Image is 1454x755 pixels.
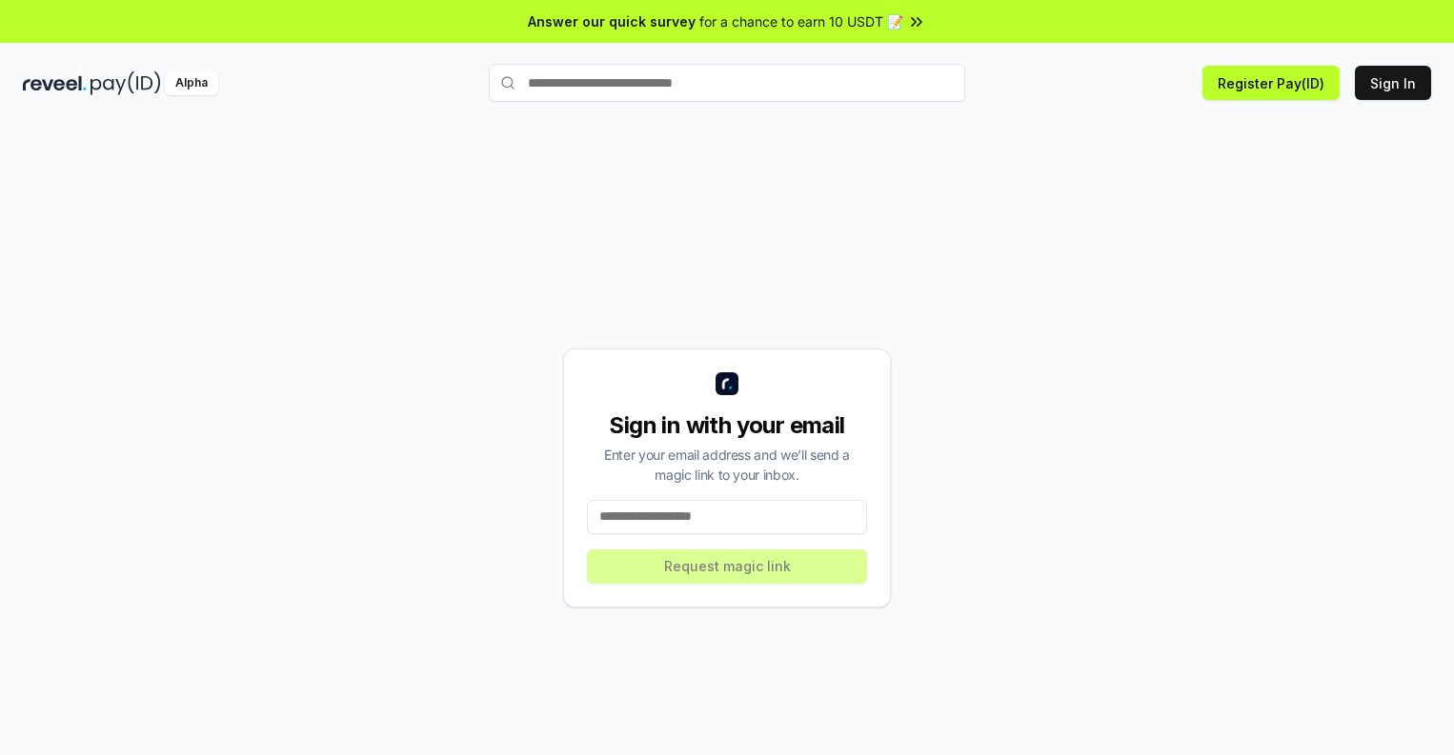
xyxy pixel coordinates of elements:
img: reveel_dark [23,71,87,95]
img: logo_small [716,372,738,395]
button: Register Pay(ID) [1202,66,1340,100]
div: Sign in with your email [587,410,867,441]
div: Alpha [165,71,218,95]
span: for a chance to earn 10 USDT 📝 [699,11,903,31]
img: pay_id [91,71,161,95]
span: Answer our quick survey [528,11,696,31]
button: Sign In [1355,66,1431,100]
div: Enter your email address and we’ll send a magic link to your inbox. [587,445,867,485]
